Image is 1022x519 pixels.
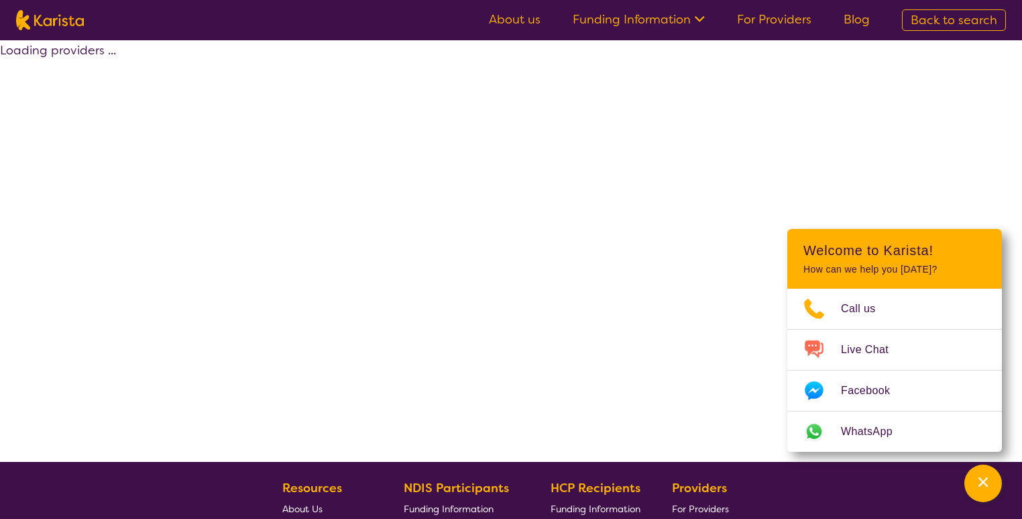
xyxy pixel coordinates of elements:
[672,503,729,515] span: For Providers
[787,289,1002,452] ul: Choose channel
[16,10,84,30] img: Karista logo
[841,422,909,442] span: WhatsApp
[911,12,997,28] span: Back to search
[737,11,811,28] a: For Providers
[787,412,1002,452] a: Web link opens in a new tab.
[964,465,1002,502] button: Channel Menu
[551,498,640,519] a: Funding Information
[282,498,372,519] a: About Us
[844,11,870,28] a: Blog
[672,498,734,519] a: For Providers
[551,480,640,496] b: HCP Recipients
[803,264,986,275] p: How can we help you [DATE]?
[803,242,986,258] h2: Welcome to Karista!
[404,498,519,519] a: Funding Information
[282,480,342,496] b: Resources
[404,480,509,496] b: NDIS Participants
[841,340,905,360] span: Live Chat
[841,381,906,401] span: Facebook
[551,503,640,515] span: Funding Information
[573,11,705,28] a: Funding Information
[489,11,541,28] a: About us
[282,503,323,515] span: About Us
[404,503,494,515] span: Funding Information
[902,9,1006,31] a: Back to search
[672,480,727,496] b: Providers
[841,299,892,319] span: Call us
[787,229,1002,452] div: Channel Menu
